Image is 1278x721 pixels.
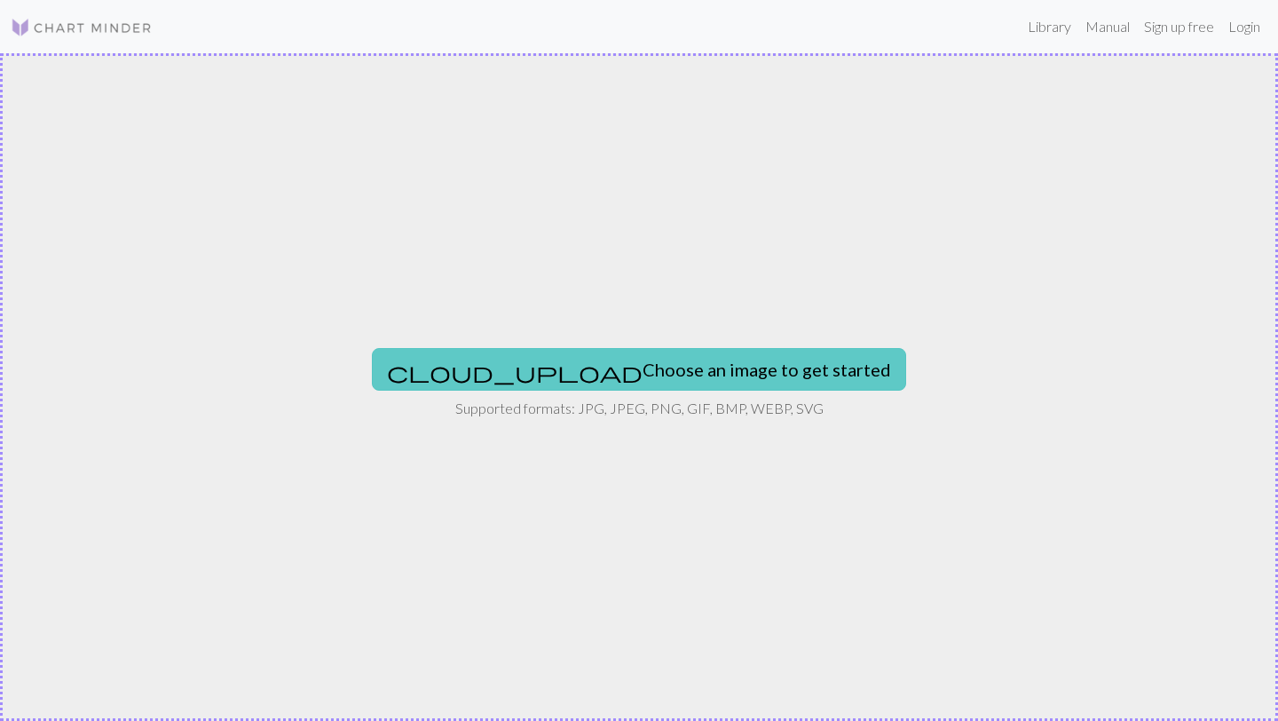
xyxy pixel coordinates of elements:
[1137,9,1221,44] a: Sign up free
[1221,9,1267,44] a: Login
[1021,9,1078,44] a: Library
[387,360,643,384] span: cloud_upload
[1078,9,1137,44] a: Manual
[11,17,153,38] img: Logo
[455,398,824,419] p: Supported formats: JPG, JPEG, PNG, GIF, BMP, WEBP, SVG
[372,348,906,391] button: Choose an image to get started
